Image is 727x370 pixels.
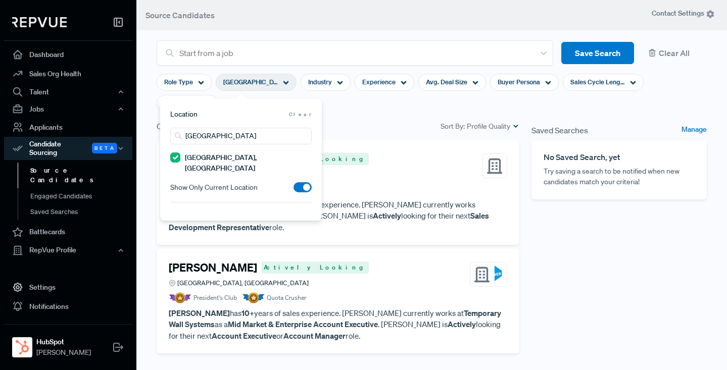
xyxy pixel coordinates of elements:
[4,118,132,137] a: Applicants
[4,137,132,160] div: Candidate Sourcing
[185,152,312,174] label: [GEOGRAPHIC_DATA], [GEOGRAPHIC_DATA]
[18,188,146,204] a: Engaged Candidates
[36,337,91,347] strong: HubSpot
[36,347,91,358] span: [PERSON_NAME]
[223,77,278,87] span: [GEOGRAPHIC_DATA], [GEOGRAPHIC_DATA]
[467,121,510,132] span: Profile Quality
[12,17,67,27] img: RepVue
[544,152,695,162] h6: No Saved Search, yet
[170,109,198,120] span: Location
[441,121,519,132] div: Sort By:
[170,128,312,144] input: Search locations
[212,331,276,341] strong: Account Executive
[4,278,132,297] a: Settings
[308,77,332,87] span: Industry
[228,319,378,329] strong: Mid Market & Enterprise Account Executive
[283,331,346,341] strong: Account Manager
[92,143,117,153] span: Beta
[18,163,146,188] a: Source Candidates
[4,324,132,362] a: HubSpotHubSpot[PERSON_NAME]
[4,242,132,259] button: RepVue Profile
[652,8,715,19] span: Contact Settings
[169,292,191,303] img: President Badge
[4,64,132,83] a: Sales Org Health
[146,10,215,20] span: Source Candidates
[193,293,237,302] span: President's Club
[241,308,254,318] strong: 10+
[362,77,396,87] span: Experience
[642,42,707,65] button: Clear All
[18,204,146,220] a: Saved Searches
[4,83,132,100] button: Talent
[682,124,707,136] a: Manage
[570,77,625,87] span: Sales Cycle Length
[169,308,230,318] strong: [PERSON_NAME]
[267,293,306,302] span: Quota Crusher
[242,292,265,303] img: Quota Badge
[177,278,309,288] span: [GEOGRAPHIC_DATA], [GEOGRAPHIC_DATA]
[4,297,132,316] a: Notifications
[544,166,695,187] p: Try saving a search to be notified when new candidates match your criteria!
[4,45,132,64] a: Dashboard
[261,261,369,274] span: Actively Looking
[169,210,489,232] strong: Sales Development Representative
[4,100,132,118] button: Jobs
[14,339,30,355] img: HubSpot
[4,223,132,242] a: Battlecards
[486,266,504,284] img: Power Home Remodeling
[170,182,258,193] span: Show Only Current Location
[169,307,507,342] p: has years of sales experience. [PERSON_NAME] currently works at as a . [PERSON_NAME] is looking f...
[289,111,312,118] span: Clear
[4,137,132,160] button: Candidate Sourcing Beta
[373,210,401,221] strong: Actively
[561,42,634,65] button: Save Search
[157,120,197,132] span: Candidates
[531,124,588,136] span: Saved Searches
[426,77,467,87] span: Avg. Deal Size
[498,77,540,87] span: Buyer Persona
[164,77,193,87] span: Role Type
[169,261,257,274] h4: [PERSON_NAME]
[169,199,507,233] p: has year of sales experience. [PERSON_NAME] currently works at as a . [PERSON_NAME] is looking fo...
[448,319,476,329] strong: Actively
